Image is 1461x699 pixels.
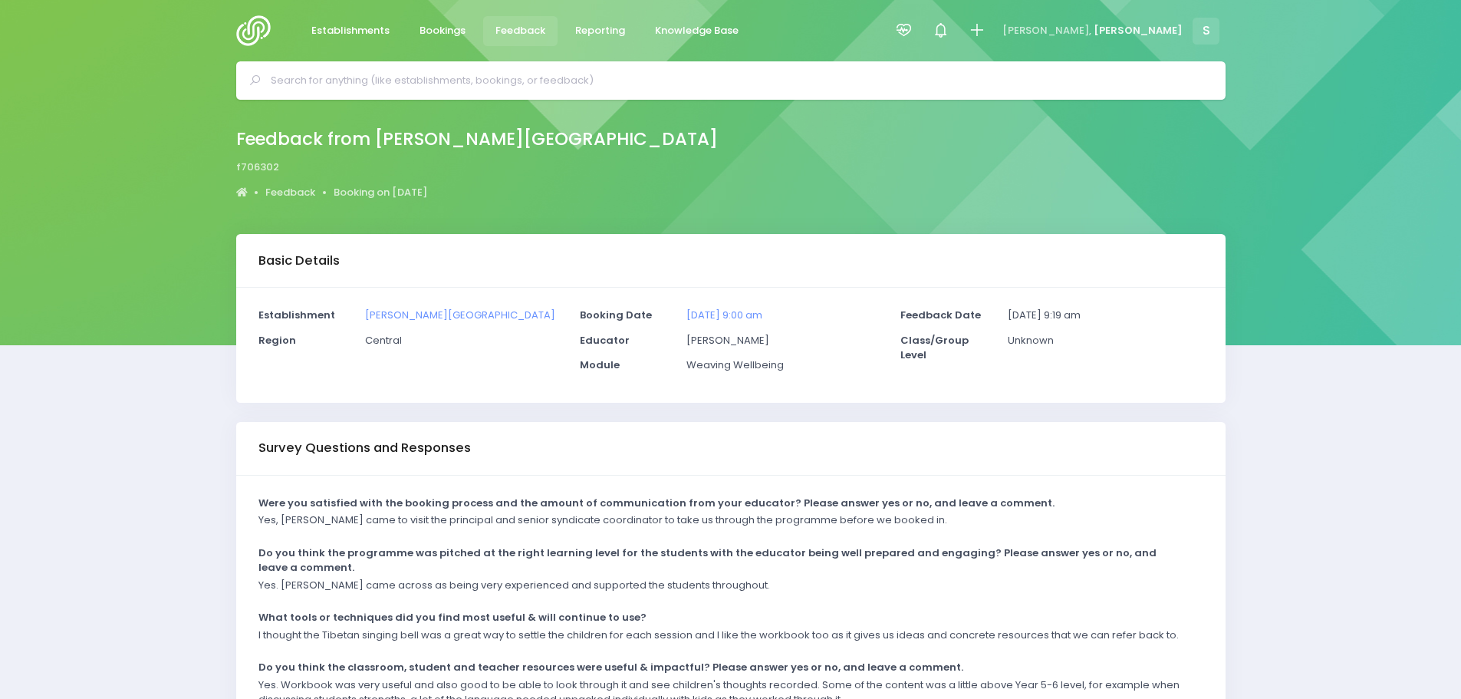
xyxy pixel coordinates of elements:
[575,23,625,38] span: Reporting
[265,185,315,200] a: Feedback
[655,23,739,38] span: Knowledge Base
[1002,23,1091,38] span: [PERSON_NAME],
[334,185,427,200] a: Booking on [DATE]
[258,496,1055,510] strong: Were you satisfied with the booking process and the amount of communication from your educator? P...
[365,308,555,322] a: [PERSON_NAME][GEOGRAPHIC_DATA]
[258,253,340,269] h3: Basic Details
[900,333,969,363] strong: Class/Group Level
[258,440,471,456] h3: Survey Questions and Responses
[236,15,280,46] img: Logo
[258,660,963,674] strong: Do you think the classroom, student and teacher resources were useful & impactful? Please answer ...
[580,358,620,372] strong: Module
[420,23,466,38] span: Bookings
[686,308,762,322] a: [DATE] 9:00 am
[1193,18,1219,45] span: S
[299,16,403,46] a: Establishments
[236,160,279,175] span: f706302
[580,333,630,348] strong: Educator
[580,308,652,322] strong: Booking Date
[1094,23,1183,38] span: [PERSON_NAME]
[495,23,545,38] span: Feedback
[1008,308,1203,323] p: [DATE] 9:19 am
[900,308,981,322] strong: Feedback Date
[258,513,947,528] p: Yes, [PERSON_NAME] came to visit the principal and senior syndicate coordinator to take us throug...
[407,16,479,46] a: Bookings
[643,16,752,46] a: Knowledge Base
[271,69,1204,92] input: Search for anything (like establishments, bookings, or feedback)
[1008,333,1203,348] p: Unknown
[356,333,570,358] div: Central
[258,610,647,625] strong: What tools or techniques did you find most useful & will continue to use?
[258,546,1157,575] strong: Do you think the programme was pitched at the right learning level for the students with the educ...
[311,23,390,38] span: Establishments
[483,16,558,46] a: Feedback
[563,16,638,46] a: Reporting
[686,358,881,373] p: Weaving Wellbeing
[236,129,718,150] h2: Feedback from [PERSON_NAME][GEOGRAPHIC_DATA]
[258,308,335,322] strong: Establishment
[258,333,296,348] strong: Region
[258,628,1179,643] p: I thought the Tibetan singing bell was a great way to settle the children for each session and I ...
[686,333,881,348] p: [PERSON_NAME]
[258,578,770,593] p: Yes. [PERSON_NAME] came across as being very experienced and supported the students throughout.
